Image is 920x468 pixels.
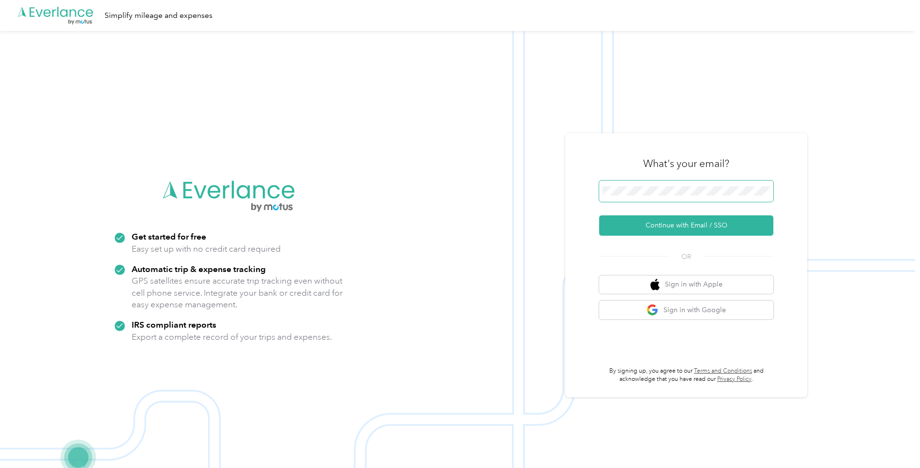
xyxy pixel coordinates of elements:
p: Easy set up with no credit card required [132,243,281,255]
button: Continue with Email / SSO [599,215,773,236]
img: apple logo [650,279,660,291]
strong: Get started for free [132,231,206,242]
button: apple logoSign in with Apple [599,275,773,294]
button: google logoSign in with Google [599,301,773,319]
p: Export a complete record of your trips and expenses. [132,331,332,343]
span: OR [669,252,703,262]
strong: Automatic trip & expense tracking [132,264,266,274]
img: google logo [647,304,659,316]
p: By signing up, you agree to our and acknowledge that you have read our . [599,367,773,384]
strong: IRS compliant reports [132,319,216,330]
p: GPS satellites ensure accurate trip tracking even without cell phone service. Integrate your bank... [132,275,343,311]
a: Terms and Conditions [694,367,752,375]
div: Simplify mileage and expenses [105,10,212,22]
a: Privacy Policy [717,376,752,383]
iframe: Everlance-gr Chat Button Frame [866,414,920,468]
h3: What's your email? [643,157,729,170]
